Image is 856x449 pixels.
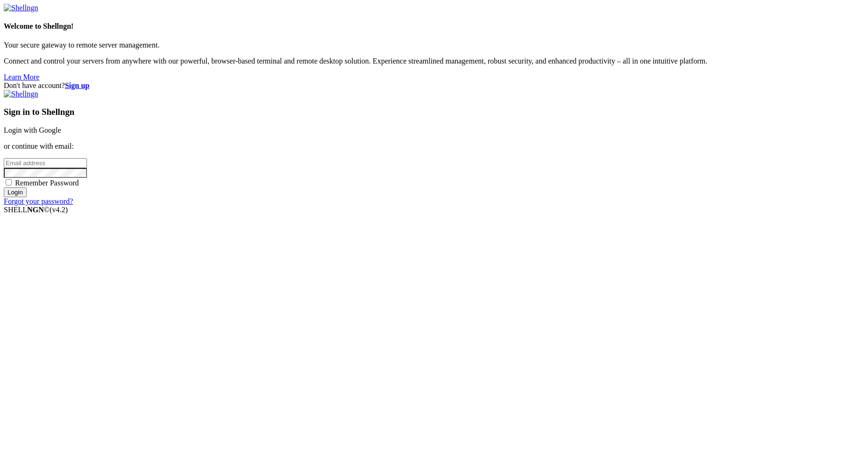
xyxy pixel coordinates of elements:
a: Learn More [4,73,40,81]
p: Connect and control your servers from anywhere with our powerful, browser-based terminal and remo... [4,57,852,65]
span: 4.2.0 [50,206,68,214]
a: Forgot your password? [4,197,73,205]
input: Email address [4,158,87,168]
img: Shellngn [4,4,38,12]
img: Shellngn [4,90,38,98]
span: SHELL © [4,206,68,214]
h4: Welcome to Shellngn! [4,22,852,31]
div: Don't have account? [4,81,852,90]
a: Sign up [65,81,89,89]
input: Remember Password [6,179,12,185]
p: Your secure gateway to remote server management. [4,41,852,49]
b: NGN [27,206,44,214]
input: Login [4,187,27,197]
a: Login with Google [4,126,61,134]
h3: Sign in to Shellngn [4,107,852,117]
span: Remember Password [15,179,79,187]
p: or continue with email: [4,142,852,151]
